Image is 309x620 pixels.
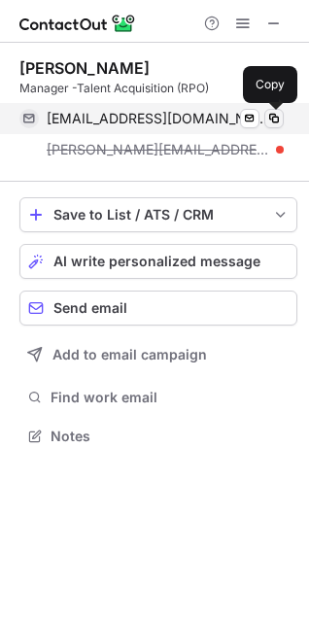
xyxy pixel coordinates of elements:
div: Save to List / ATS / CRM [53,207,263,223]
img: ContactOut v5.3.10 [19,12,136,35]
span: Send email [53,300,127,316]
span: [EMAIL_ADDRESS][DOMAIN_NAME] [47,110,269,127]
span: Notes [51,428,290,445]
span: [PERSON_NAME][EMAIL_ADDRESS][PERSON_NAME][DOMAIN_NAME] [47,141,269,158]
button: Send email [19,291,297,326]
button: save-profile-one-click [19,197,297,232]
button: Find work email [19,384,297,411]
span: Add to email campaign [52,347,207,362]
div: [PERSON_NAME] [19,58,150,78]
span: AI write personalized message [53,254,260,269]
button: Notes [19,423,297,450]
span: Find work email [51,389,290,406]
button: Add to email campaign [19,337,297,372]
div: Manager -Talent Acquisition (RPO) [19,80,297,97]
button: AI write personalized message [19,244,297,279]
